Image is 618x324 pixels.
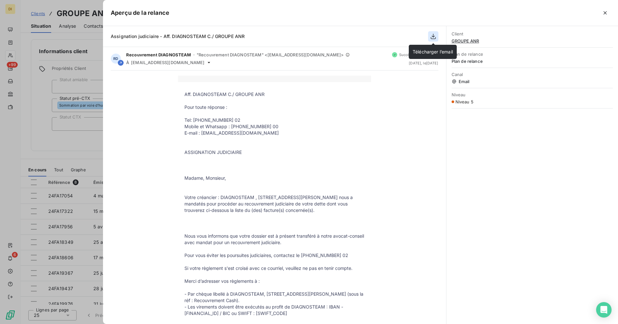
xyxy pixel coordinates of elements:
[184,304,365,317] p: - Les virements doivent être exécutés au profit de DIAGNOSTEAM : IBAN - [FINANCIAL_ID] / BIC ou S...
[184,117,365,123] p: Tel: [PHONE_NUMBER] 02
[184,130,365,136] p: E-mail : [EMAIL_ADDRESS][DOMAIN_NAME]
[452,72,613,77] span: Canal
[131,60,204,65] span: [EMAIL_ADDRESS][DOMAIN_NAME]
[184,252,365,259] p: Pour vous éviter les poursuites judiciaires, contactez le [PHONE_NUMBER] 02
[184,149,365,156] p: ASSIGNATION JUDICIAIRE
[111,8,169,17] h5: Aperçu de la relance
[452,92,613,97] span: Niveau
[184,291,365,304] p: - Par chèque libellé à DIAGNOSTEAM, [STREET_ADDRESS][PERSON_NAME] (sous la réf : Recouvrement Cash).
[596,302,612,318] div: Open Intercom Messenger
[184,233,365,246] p: Nous vous informons que votre dossier est à présent transféré à notre avocat-conseil avec mandat ...
[126,52,191,57] span: Recouvrement DIAGNOSTEAM
[184,278,365,284] p: Merci d’adresser vos règlements à :
[452,31,613,36] span: Client
[452,59,613,64] span: Plan de relance
[184,104,365,110] p: Pour toute réponse :
[452,52,613,57] span: Plan de relance
[455,99,473,104] span: Niveau 5
[126,60,129,65] span: À
[111,53,121,64] div: RD
[184,123,365,130] p: Mobile et Whatsapp : [PHONE_NUMBER] 00
[399,53,438,57] span: Succès - Email envoyé
[184,175,365,181] p: Madame, Monsieur,
[409,61,438,65] span: [DATE] , le [DATE]
[413,49,453,54] span: Télécharger l’email
[184,91,365,98] p: Aff. DIAGNOSTEAM C./ GROUPE ANR
[452,79,613,84] span: Email
[452,38,613,43] span: GROUPE ANR
[184,194,365,214] p: Votre créancier : DIAGNOSTEAM , [STREET_ADDRESS][PERSON_NAME] nous a mandatés pour procéder au re...
[193,53,195,57] span: -
[184,265,365,272] p: Si votre règlement s'est croisé avec ce courriel, veuillez ne pas en tenir compte.
[111,33,245,39] span: Assignation judiciaire - Aff. DIAGNOSTEAM C./ GROUPE ANR
[197,52,344,57] span: "Recouvrement DIAGNOSTEAM" <[EMAIL_ADDRESS][DOMAIN_NAME]>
